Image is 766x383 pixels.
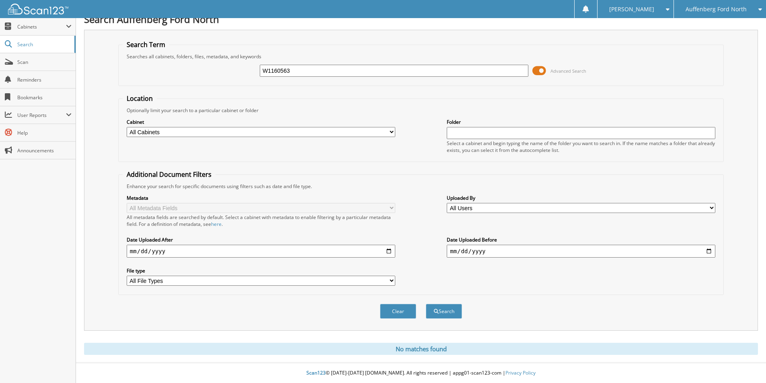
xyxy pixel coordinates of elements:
[609,7,654,12] span: [PERSON_NAME]
[726,344,766,383] iframe: Chat Widget
[127,245,395,258] input: start
[17,112,66,119] span: User Reports
[447,236,715,243] label: Date Uploaded Before
[426,304,462,319] button: Search
[84,343,758,355] div: No matches found
[123,183,719,190] div: Enhance your search for specific documents using filters such as date and file type.
[17,147,72,154] span: Announcements
[76,363,766,383] div: © [DATE]-[DATE] [DOMAIN_NAME]. All rights reserved | appg01-scan123-com |
[306,369,326,376] span: Scan123
[211,221,222,227] a: here
[127,267,395,274] label: File type
[123,170,216,179] legend: Additional Document Filters
[447,119,715,125] label: Folder
[447,245,715,258] input: end
[505,369,536,376] a: Privacy Policy
[17,129,72,136] span: Help
[17,23,66,30] span: Cabinets
[127,236,395,243] label: Date Uploaded After
[123,94,157,103] legend: Location
[447,140,715,154] div: Select a cabinet and begin typing the name of the folder you want to search in. If the name match...
[686,7,747,12] span: Auffenberg Ford North
[380,304,416,319] button: Clear
[127,119,395,125] label: Cabinet
[17,41,70,48] span: Search
[447,195,715,201] label: Uploaded By
[17,76,72,83] span: Reminders
[127,214,395,227] div: All metadata fields are searched by default. Select a cabinet with metadata to enable filtering b...
[17,94,72,101] span: Bookmarks
[123,40,169,49] legend: Search Term
[84,12,758,26] h1: Search Auffenberg Ford North
[123,107,719,114] div: Optionally limit your search to a particular cabinet or folder
[123,53,719,60] div: Searches all cabinets, folders, files, metadata, and keywords
[127,195,395,201] label: Metadata
[8,4,68,14] img: scan123-logo-white.svg
[550,68,586,74] span: Advanced Search
[17,59,72,66] span: Scan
